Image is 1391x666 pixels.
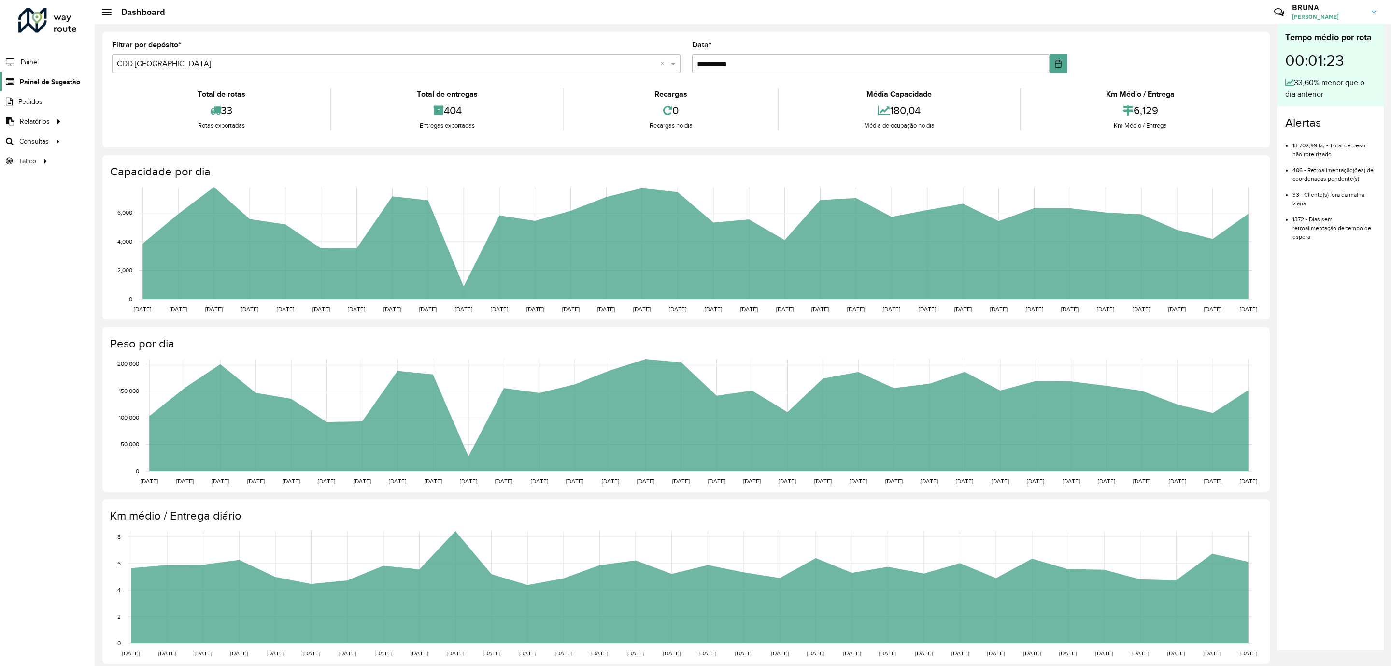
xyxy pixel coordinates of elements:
span: Relatórios [20,116,50,127]
div: 180,04 [781,100,1017,121]
text: [DATE] [1240,650,1257,656]
text: [DATE] [669,306,686,312]
text: 6 [117,560,121,566]
text: [DATE] [122,650,140,656]
text: [DATE] [1169,478,1186,484]
text: [DATE] [633,306,651,312]
text: [DATE] [1061,306,1079,312]
div: Média de ocupação no dia [781,121,1017,130]
text: [DATE] [312,306,330,312]
text: 6,000 [117,210,132,216]
text: [DATE] [555,650,572,656]
text: [DATE] [990,306,1008,312]
span: Painel de Sugestão [20,77,80,87]
text: [DATE] [375,650,392,656]
text: [DATE] [663,650,681,656]
span: Tático [18,156,36,166]
div: Km Médio / Entrega [1023,121,1258,130]
text: [DATE] [460,478,477,484]
text: [DATE] [1063,478,1080,484]
div: Tempo médio por rota [1285,31,1376,44]
text: [DATE] [807,650,824,656]
text: [DATE] [987,650,1005,656]
a: Contato Rápido [1269,2,1290,23]
div: Total de entregas [334,88,560,100]
text: [DATE] [1098,478,1115,484]
text: [DATE] [483,650,500,656]
text: [DATE] [956,478,973,484]
text: [DATE] [627,650,644,656]
text: [DATE] [1204,306,1221,312]
label: Data [692,39,711,51]
text: [DATE] [740,306,758,312]
text: [DATE] [519,650,536,656]
text: [DATE] [1095,650,1113,656]
text: [DATE] [915,650,933,656]
text: [DATE] [699,650,716,656]
span: Clear all [660,58,668,70]
h3: BRUNA [1292,3,1364,12]
text: [DATE] [141,478,158,484]
text: [DATE] [495,478,512,484]
text: [DATE] [447,650,464,656]
text: [DATE] [708,478,725,484]
div: 00:01:23 [1285,44,1376,77]
text: [DATE] [776,306,794,312]
text: [DATE] [850,478,867,484]
text: [DATE] [170,306,187,312]
text: [DATE] [562,306,580,312]
text: [DATE] [1097,306,1114,312]
text: [DATE] [566,478,583,484]
h2: Dashboard [112,7,165,17]
text: 100,000 [119,414,139,420]
span: Pedidos [18,97,43,107]
span: Painel [21,57,39,67]
text: 0 [129,296,132,302]
text: [DATE] [919,306,936,312]
text: [DATE] [176,478,194,484]
text: 0 [136,468,139,474]
text: 0 [117,640,121,646]
label: Filtrar por depósito [112,39,181,51]
text: [DATE] [637,478,654,484]
text: [DATE] [705,306,722,312]
text: [DATE] [1027,478,1044,484]
text: [DATE] [348,306,365,312]
text: [DATE] [885,478,903,484]
text: 8 [117,534,121,540]
text: [DATE] [672,478,690,484]
text: [DATE] [779,478,796,484]
text: [DATE] [230,650,248,656]
text: [DATE] [267,650,284,656]
text: [DATE] [1167,650,1185,656]
div: 6,129 [1023,100,1258,121]
text: [DATE] [354,478,371,484]
text: [DATE] [735,650,752,656]
div: 404 [334,100,560,121]
text: [DATE] [811,306,829,312]
text: [DATE] [591,650,608,656]
text: 50,000 [121,441,139,448]
h4: Capacidade por dia [110,165,1260,179]
div: 33 [114,100,328,121]
text: [DATE] [411,650,428,656]
text: [DATE] [814,478,832,484]
span: Consultas [19,136,49,146]
text: [DATE] [597,306,615,312]
text: 200,000 [117,361,139,367]
div: 0 [567,100,775,121]
span: [PERSON_NAME] [1292,13,1364,21]
text: [DATE] [1240,306,1257,312]
div: Entregas exportadas [334,121,560,130]
li: 13.702,99 kg - Total de peso não roteirizado [1292,134,1376,159]
text: [DATE] [771,650,789,656]
text: 4,000 [117,238,132,245]
text: [DATE] [921,478,938,484]
text: [DATE] [425,478,442,484]
text: [DATE] [1132,650,1149,656]
text: [DATE] [158,650,176,656]
text: [DATE] [212,478,229,484]
text: [DATE] [1240,478,1257,484]
text: [DATE] [1026,306,1043,312]
div: Recargas [567,88,775,100]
